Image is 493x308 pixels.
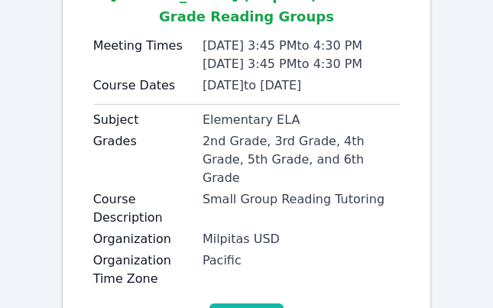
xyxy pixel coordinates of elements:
[93,111,193,129] label: Subject
[93,190,193,227] label: Course Description
[93,230,193,248] label: Organization
[203,230,401,248] div: Milpitas USD
[203,55,401,73] div: [DATE] 3:45 PM to 4:30 PM
[203,251,401,270] div: Pacific
[203,37,401,55] div: [DATE] 3:45 PM to 4:30 PM
[93,76,193,95] label: Course Dates
[93,132,193,151] label: Grades
[203,76,401,95] div: [DATE] to [DATE]
[93,37,193,55] label: Meeting Times
[93,251,193,288] label: Organization Time Zone
[203,190,401,209] div: Small Group Reading Tutoring
[203,111,401,129] div: Elementary ELA
[203,132,401,187] div: 2nd Grade, 3rd Grade, 4th Grade, 5th Grade, and 6th Grade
